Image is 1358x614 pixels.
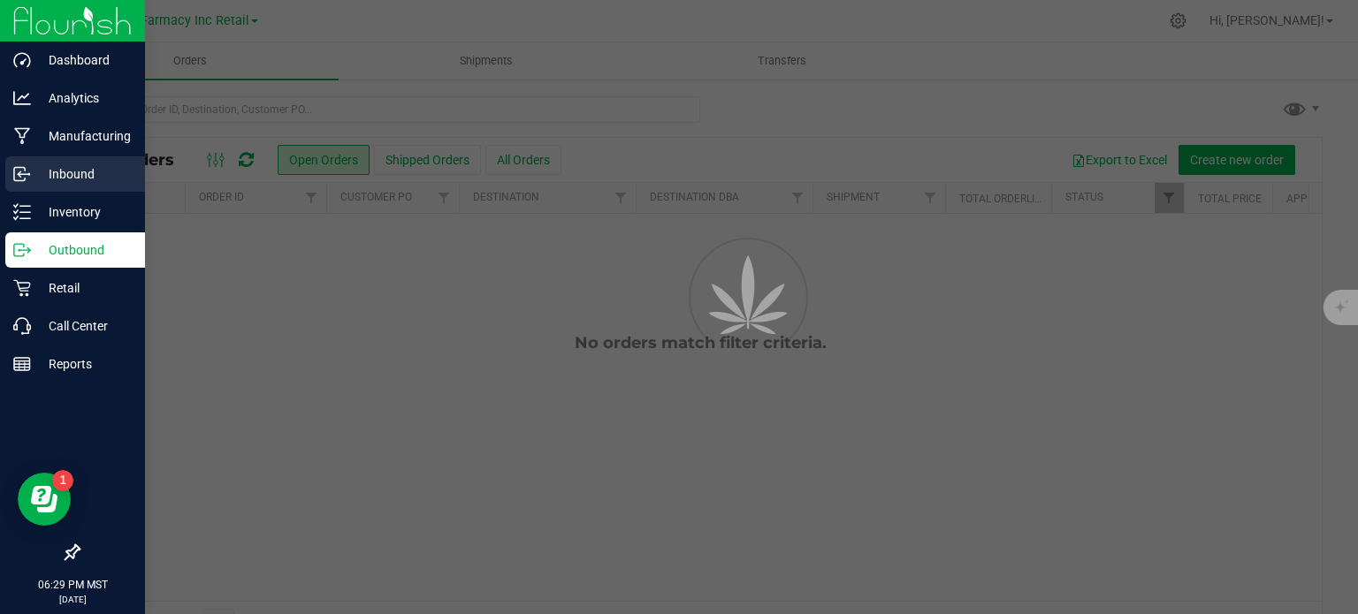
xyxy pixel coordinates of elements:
p: Outbound [31,239,137,261]
p: Manufacturing [31,125,137,147]
p: Analytics [31,87,137,109]
p: Retail [31,277,137,299]
p: [DATE] [8,593,137,606]
inline-svg: Dashboard [13,51,31,69]
inline-svg: Analytics [13,89,31,107]
p: 06:29 PM MST [8,577,137,593]
iframe: Resource center [18,473,71,526]
inline-svg: Retail [13,279,31,297]
inline-svg: Inventory [13,203,31,221]
p: Inventory [31,201,137,223]
inline-svg: Call Center [13,317,31,335]
p: Call Center [31,315,137,337]
inline-svg: Outbound [13,241,31,259]
inline-svg: Manufacturing [13,127,31,145]
inline-svg: Inbound [13,165,31,183]
p: Inbound [31,163,137,185]
p: Dashboard [31,49,137,71]
inline-svg: Reports [13,355,31,373]
iframe: Resource center unread badge [52,470,73,491]
p: Reports [31,353,137,375]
